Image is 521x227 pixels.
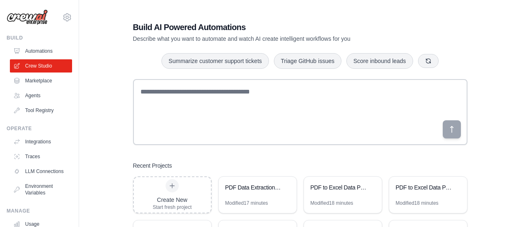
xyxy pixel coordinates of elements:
a: Marketplace [10,74,72,87]
div: PDF to Excel Data Processor [396,183,452,192]
p: Describe what you want to automate and watch AI create intelligent workflows for you [133,35,410,43]
iframe: Chat Widget [480,187,521,227]
div: Create New [153,196,192,204]
a: Integrations [10,135,72,148]
div: Modified 18 minutes [396,200,439,206]
h1: Build AI Powered Automations [133,21,410,33]
button: Triage GitHub issues [274,53,341,69]
div: Modified 18 minutes [311,200,353,206]
div: Modified 17 minutes [225,200,268,206]
a: Environment Variables [10,180,72,199]
a: Agents [10,89,72,102]
div: Manage [7,208,72,214]
div: Operate [7,125,72,132]
img: Logo [7,9,48,25]
h3: Recent Projects [133,161,172,170]
a: Tool Registry [10,104,72,117]
a: Crew Studio [10,59,72,73]
div: Build [7,35,72,41]
a: Traces [10,150,72,163]
div: PDF Data Extraction to Excel Automation [225,183,282,192]
button: Summarize customer support tickets [161,53,269,69]
a: LLM Connections [10,165,72,178]
button: Get new suggestions [418,54,439,68]
div: PDF to Excel Data Processor [311,183,367,192]
a: Automations [10,44,72,58]
div: Start fresh project [153,204,192,211]
button: Score inbound leads [346,53,413,69]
